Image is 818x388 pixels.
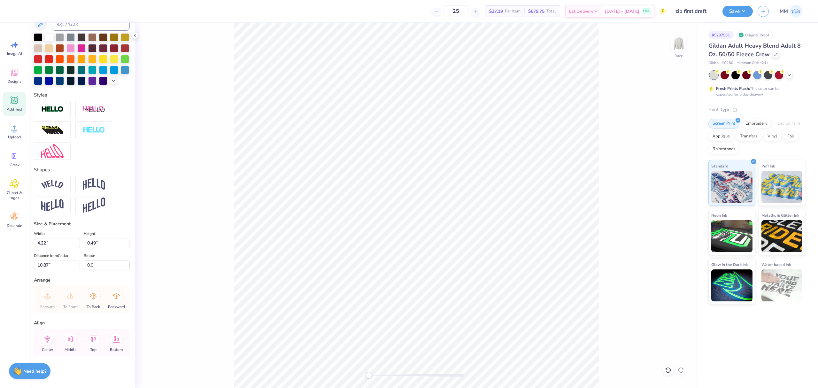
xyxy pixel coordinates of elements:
[110,347,123,352] span: Bottom
[783,132,798,141] div: Foil
[7,223,22,228] span: Decorate
[711,171,752,203] img: Standard
[546,8,556,15] span: Total
[716,86,795,97] div: This color can be expedited for 5 day delivery.
[761,220,803,252] img: Metallic & Glitter Ink
[741,119,772,128] div: Embroidery
[672,37,685,50] img: Back
[34,91,47,99] label: Styles
[87,304,100,309] span: To Back
[736,132,761,141] div: Transfers
[708,60,719,66] span: Gildan
[52,18,130,31] input: e.g. 7428 c
[722,6,753,17] button: Save
[41,180,64,189] img: Arc
[34,277,130,283] div: Arrange
[708,31,734,39] div: # 523756C
[708,106,805,113] div: Print Type
[84,252,95,260] label: Rotate
[643,9,649,13] span: Free
[761,212,799,219] span: Metallic & Glitter Ink
[108,304,125,309] span: Backward
[711,163,728,169] span: Standard
[711,212,727,219] span: Neon Ink
[528,8,544,15] span: $679.75
[708,132,734,141] div: Applique
[711,261,748,268] span: Glow in the Dark Ink
[605,8,639,15] span: [DATE] - [DATE]
[90,347,96,352] span: Top
[84,230,95,237] label: Height
[8,135,21,140] span: Upload
[780,8,788,15] span: MM
[83,127,105,134] img: Negative Space
[41,199,64,212] img: Flag
[737,31,773,39] div: Original Proof
[708,42,801,58] span: Gildan Adult Heavy Blend Adult 8 Oz. 50/50 Fleece Crew
[41,106,64,113] img: Stroke
[761,163,775,169] span: Puff Ink
[722,60,733,66] span: # G180
[777,5,805,18] a: MM
[774,119,805,128] div: Digital Print
[42,347,53,352] span: Center
[34,230,45,237] label: Width
[761,269,803,301] img: Water based Ink
[737,60,768,66] span: Minimum Order: 24 +
[34,252,68,260] label: Distance from Collar
[34,320,130,326] div: Align
[7,107,22,112] span: Add Text
[716,86,750,91] strong: Fresh Prints Flash:
[34,221,130,227] div: Size & Placement
[505,8,521,15] span: Per Item
[41,144,64,158] img: Free Distort
[761,261,791,268] span: Water based Ink
[790,5,802,18] img: Mariah Myssa Salurio
[23,368,46,374] strong: Need help?
[366,372,372,378] div: Accessibility label
[763,132,781,141] div: Vinyl
[41,125,64,136] img: 3D Illusion
[444,5,468,17] input: – –
[708,144,739,154] div: Rhinestones
[761,171,803,203] img: Puff Ink
[34,166,50,174] label: Shapes
[83,105,105,113] img: Shadow
[10,162,19,167] span: Greek
[7,51,22,56] span: Image AI
[711,269,752,301] img: Glow in the Dark Ink
[7,79,21,84] span: Designs
[83,198,105,213] img: Rise
[711,220,752,252] img: Neon Ink
[675,53,683,59] div: Back
[489,8,503,15] span: $27.19
[65,347,76,352] span: Middle
[671,5,718,18] input: Untitled Design
[4,190,25,200] span: Clipart & logos
[708,119,739,128] div: Screen Print
[569,8,593,15] span: Est. Delivery
[83,178,105,190] img: Arch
